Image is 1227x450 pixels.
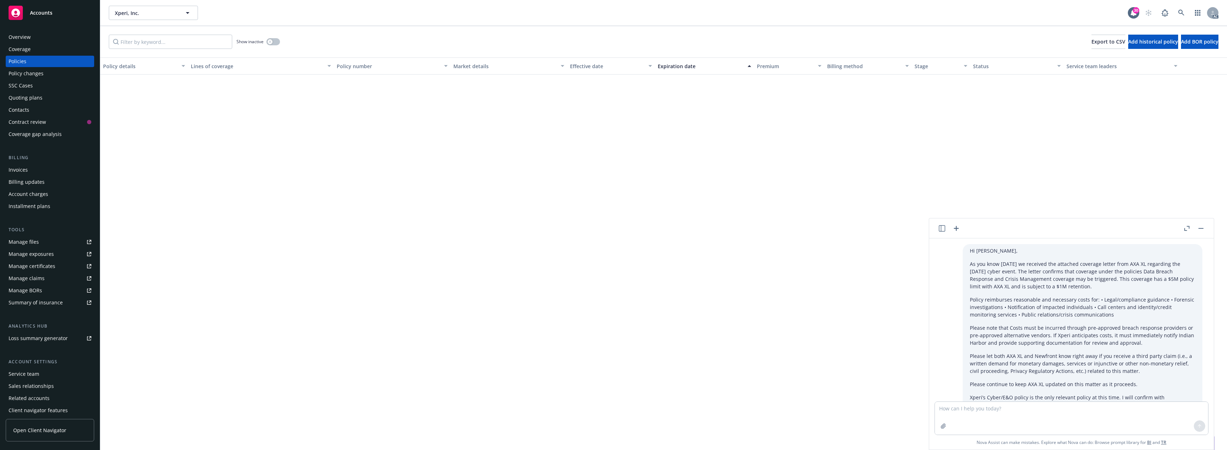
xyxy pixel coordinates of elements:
button: Xperi, Inc. [109,6,198,20]
a: Search [1174,6,1188,20]
div: Invoices [9,164,28,176]
div: Policies [9,56,26,67]
p: Please let both AXA XL and Newfront know right away if you receive a third party claim (i.e., a w... [970,352,1195,375]
div: Overview [9,31,31,43]
div: Billing method [827,62,901,70]
div: SSC Cases [9,80,33,91]
a: Accounts [6,3,94,23]
div: Status [973,62,1053,70]
a: Summary of insurance [6,297,94,308]
div: Stage [915,62,959,70]
div: Summary of insurance [9,297,63,308]
a: SSC Cases [6,80,94,91]
div: Client navigator features [9,405,68,416]
a: Invoices [6,164,94,176]
div: Sales relationships [9,380,54,392]
button: Lines of coverage [188,57,334,75]
a: Coverage [6,44,94,55]
div: Premium [757,62,813,70]
a: Service team [6,368,94,380]
a: Client navigator features [6,405,94,416]
div: Policy number [337,62,440,70]
div: Billing [6,154,94,161]
div: Policy changes [9,68,44,79]
button: Market details [450,57,567,75]
p: Please continue to keep AXA XL updated on this matter as it proceeds. [970,380,1195,388]
a: Report a Bug [1158,6,1172,20]
span: Nova Assist can make mistakes. Explore what Nova can do: Browse prompt library for and [932,435,1211,450]
button: Stage [912,57,970,75]
span: Accounts [30,10,52,16]
div: Coverage gap analysis [9,128,62,140]
p: As you know [DATE] we received the attached coverage letter from AXA XL regarding the [DATE] cybe... [970,260,1195,290]
a: Contract review [6,116,94,128]
a: Manage exposures [6,248,94,260]
a: Manage files [6,236,94,248]
span: Add historical policy [1128,38,1178,45]
span: Show inactive [236,39,264,45]
div: Policy details [103,62,177,70]
button: Effective date [567,57,655,75]
div: Effective date [570,62,644,70]
div: Contacts [9,104,29,116]
a: Loss summary generator [6,333,94,344]
a: Switch app [1191,6,1205,20]
div: Analytics hub [6,323,94,330]
a: Manage certificates [6,261,94,272]
p: Please note that Costs must be incurred through pre-approved breach response providers or pre-app... [970,324,1195,347]
div: Billing updates [9,176,45,188]
span: Export to CSV [1091,38,1125,45]
button: Expiration date [655,57,754,75]
div: Coverage [9,44,31,55]
p: Hi [PERSON_NAME], [970,247,1195,254]
button: Policy number [334,57,450,75]
div: Tools [6,226,94,233]
a: Billing updates [6,176,94,188]
input: Filter by keyword... [109,35,232,49]
div: Related accounts [9,393,50,404]
a: Manage BORs [6,285,94,296]
a: TR [1161,439,1166,445]
a: Overview [6,31,94,43]
div: Lines of coverage [191,62,323,70]
span: Open Client Navigator [13,426,66,434]
button: Service team leaders [1064,57,1180,75]
span: Add BOR policy [1181,38,1218,45]
div: Manage exposures [9,248,54,260]
a: Installment plans [6,201,94,212]
a: Manage claims [6,273,94,284]
div: Account charges [9,188,48,200]
span: Xperi, Inc. [115,9,177,17]
a: Account charges [6,188,94,200]
a: BI [1147,439,1151,445]
button: Export to CSV [1091,35,1125,49]
a: Sales relationships [6,380,94,392]
a: Coverage gap analysis [6,128,94,140]
a: Contacts [6,104,94,116]
button: Billing method [824,57,912,75]
button: Add BOR policy [1181,35,1218,49]
a: Quoting plans [6,92,94,103]
div: Manage certificates [9,261,55,272]
div: Contract review [9,116,46,128]
div: Market details [453,62,556,70]
div: Account settings [6,358,94,365]
button: Policy details [100,57,188,75]
div: Service team [9,368,39,380]
div: Manage BORs [9,285,42,296]
div: Expiration date [658,62,743,70]
a: Policies [6,56,94,67]
p: Policy reimburses reasonable and necessary costs for: • Legal/compliance guidance • Forensic inve... [970,296,1195,318]
button: Status [970,57,1064,75]
div: Installment plans [9,201,50,212]
div: Manage claims [9,273,45,284]
button: Add historical policy [1128,35,1178,49]
p: Xperi’s Cyber/E&O policy is the only relevant policy at this time. I will confirm with [PERSON_NA... [970,394,1195,416]
div: 30 [1133,7,1139,14]
div: Service team leaders [1066,62,1170,70]
div: Loss summary generator [9,333,68,344]
button: Premium [754,57,824,75]
a: Start snowing [1141,6,1156,20]
div: Quoting plans [9,92,42,103]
